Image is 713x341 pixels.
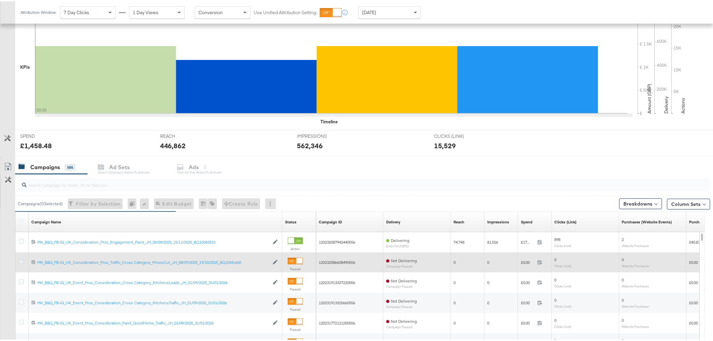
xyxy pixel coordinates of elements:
[31,218,61,223] a: Your campaign name.
[27,174,646,187] input: Search Campaigns by Name, ID or Objective
[521,218,532,223] a: The total amount spent to date.
[386,263,417,267] sub: Campaign Paused
[555,283,572,287] sub: Clicks (Link)
[622,276,624,281] span: 0
[20,132,71,138] span: SPEND
[487,218,509,223] div: Impressions
[680,96,686,112] text: Actions
[391,297,417,302] span: Not Delivering
[18,199,63,206] div: Campaigns ( 0 Selected)
[386,304,417,307] sub: Campaign Paused
[37,238,269,244] a: MK_B&Q_FB-IG_UK_Consideration_Pros_Engagement_Paint_JH_05/09/2025_15/11/2025_BQ10342523
[254,8,317,14] label: Use Unified Attribution Setting:
[555,296,557,301] span: 0
[619,197,662,208] button: Breakdowns
[391,317,417,322] span: Not Delivering
[555,316,557,321] span: 0
[521,299,535,304] span: £0.00
[663,95,670,112] text: Delivery
[319,279,355,284] span: 120231913327220556
[37,299,269,305] a: MK_B&Q_FB-IG_UK_Event_Pros_Consideration_Cross Category_KitchensTraffic_JH_01/09/2025_31/01/2026
[521,279,535,284] span: £0.00
[487,258,489,263] span: 0
[689,279,698,284] span: £0.00
[487,299,489,304] span: 0
[319,218,342,223] div: Campaign ID
[285,218,297,223] div: Status
[454,218,464,223] a: The number of people your ad was served to.
[647,83,653,112] text: Amount (GBP)
[37,279,269,284] a: MK_B&Q_FB-IG_UK_Event_Pros_Consideration_Cross Category_KitchensLeads_JH_01/09/2025_31/01/2026
[297,132,347,138] span: IMPRESSIONS
[391,257,417,262] span: Not Delivering
[37,279,269,284] div: MK_B&Q_FB-IG_UK_Event_Pros_Consideration_Cross Category_KitchensLeads_JH_01/09/2025_31/01/2026
[288,286,303,290] label: Paused
[622,296,624,301] span: 0
[521,319,535,324] span: £0.00
[319,319,355,324] span: 120231772121250556
[555,236,561,241] span: 898
[288,326,303,331] label: Paused
[20,9,57,13] div: Attribution Window:
[689,258,698,263] span: £0.00
[319,299,355,304] span: 120231913325660556
[555,323,572,327] sub: Clicks (Link)
[487,218,509,223] a: The number of times your ad was served. On mobile apps an ad is counted as served the first time ...
[555,256,557,261] span: 0
[622,316,624,321] span: 0
[434,132,485,138] span: CLICKS (LINK)
[297,139,323,149] div: 562,346
[622,303,649,307] sub: Website Purchases
[689,319,698,324] span: £0.00
[133,8,158,14] span: 1 Day Views
[622,323,649,327] sub: Website Purchases
[31,218,61,223] div: Campaign Name
[64,8,89,14] span: 7 Day Clicks
[20,63,30,69] div: KPIs
[622,256,624,261] span: 0
[386,218,400,223] a: Reflects the ability of your Ad Campaign to achieve delivery based on ad states, schedule and bud...
[30,162,60,170] div: Campaigns
[487,279,489,284] span: 0
[454,258,456,263] span: 0
[434,139,456,149] div: 15,529
[319,218,342,223] a: Your campaign ID.
[454,319,456,324] span: 0
[555,262,572,267] sub: Clicks (Link)
[198,8,223,14] span: Conversion
[454,218,464,223] div: Reach
[689,238,700,243] span: £40.83
[667,197,710,208] button: Column Sets
[487,238,498,243] span: 81,526
[386,243,409,247] sub: ends on [DATE]
[37,299,269,304] div: MK_B&Q_FB-IG_UK_Event_Pros_Consideration_Cross Category_KitchensTraffic_JH_01/09/2025_31/01/2026
[622,242,649,246] sub: Website Purchases
[487,319,489,324] span: 0
[391,237,409,242] span: Delivering
[622,283,649,287] sub: Website Purchases
[362,8,376,14] span: [DATE]
[454,279,456,284] span: 0
[320,117,338,124] div: Timeline
[37,319,269,325] a: MK_B&Q_FB-IG_UK_Event_Pros_Consideration_Paint_GoodHome_Traffic_JH_01/09/2025_31/01/2026
[622,262,649,267] sub: Website Purchases
[391,277,417,282] span: Not Delivering
[319,238,355,243] span: 120232087942440556
[285,218,297,223] a: Shows the current state of your Ad Campaign.
[128,197,140,208] div: 0
[386,218,400,223] div: Delivery
[288,245,303,250] label: Active
[288,266,303,270] label: Paused
[288,306,303,310] label: Paused
[521,218,532,223] div: Spend
[20,139,52,149] div: £1,458.48
[160,132,211,138] span: REACH
[160,139,186,149] div: 446,862
[37,258,269,264] div: MK_B&Q_FB-IG_UK_Consideration_Pros_Traffic_Cross Category_PricesCut_JH_08/09/2025_19/10/2025_BQ10...
[622,236,624,241] span: 2
[555,276,557,281] span: 0
[521,238,535,243] span: £179.99
[386,324,417,328] sub: Campaign Paused
[454,299,456,304] span: 0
